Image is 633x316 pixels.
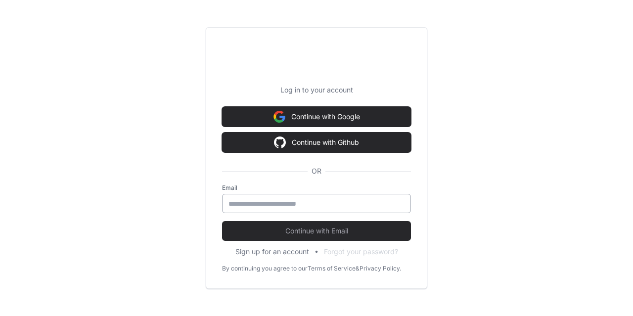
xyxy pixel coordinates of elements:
span: Continue with Email [222,226,411,236]
span: OR [308,166,325,176]
div: & [356,265,360,272]
button: Continue with Github [222,133,411,152]
p: Log in to your account [222,85,411,95]
img: Sign in with google [274,133,286,152]
a: Privacy Policy. [360,265,401,272]
button: Continue with Email [222,221,411,241]
a: Terms of Service [308,265,356,272]
button: Forgot your password? [324,247,398,257]
button: Continue with Google [222,107,411,127]
div: By continuing you agree to our [222,265,308,272]
img: Sign in with google [273,107,285,127]
button: Sign up for an account [235,247,309,257]
label: Email [222,184,411,192]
